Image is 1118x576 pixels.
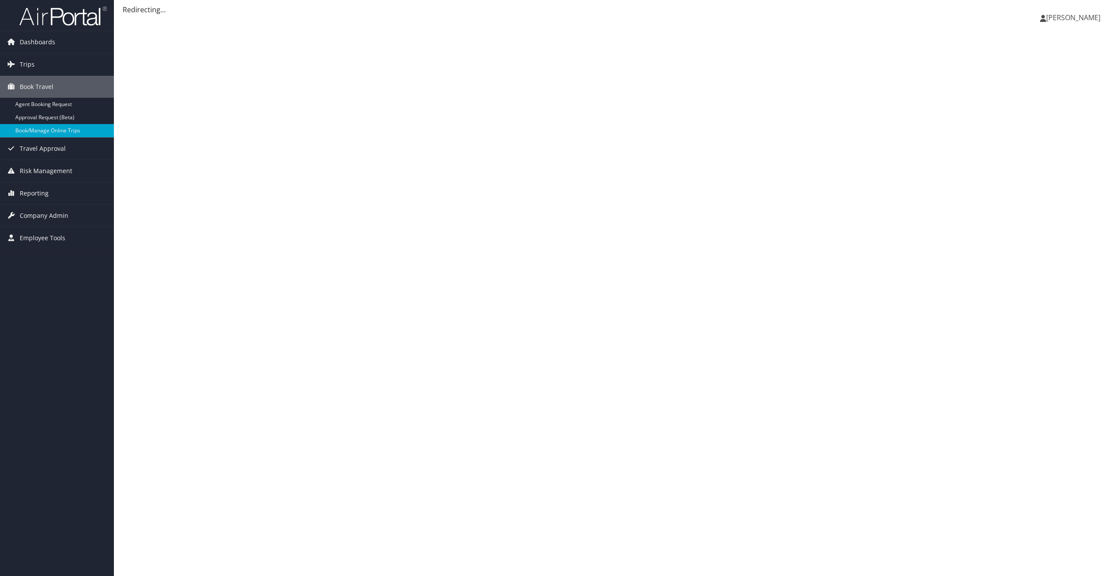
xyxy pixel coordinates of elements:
[20,205,68,227] span: Company Admin
[20,76,53,98] span: Book Travel
[20,53,35,75] span: Trips
[20,160,72,182] span: Risk Management
[20,31,55,53] span: Dashboards
[20,138,66,160] span: Travel Approval
[20,227,65,249] span: Employee Tools
[1046,13,1100,22] span: [PERSON_NAME]
[1040,4,1109,31] a: [PERSON_NAME]
[123,4,1109,15] div: Redirecting...
[19,6,107,26] img: airportal-logo.png
[20,182,49,204] span: Reporting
